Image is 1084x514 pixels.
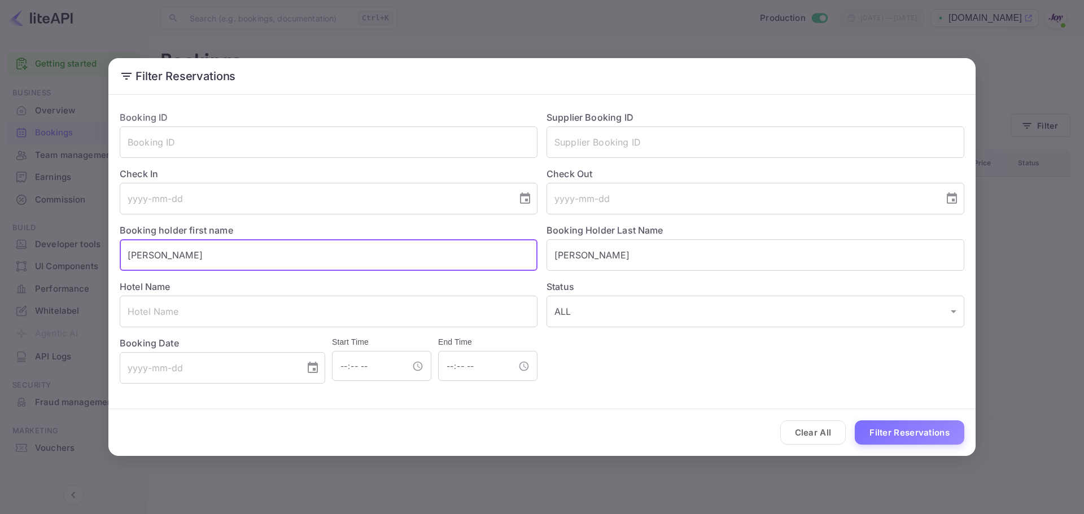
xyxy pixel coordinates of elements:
label: Booking ID [120,112,168,123]
label: Booking Holder Last Name [547,225,663,236]
input: yyyy-mm-dd [120,352,297,384]
input: Holder Last Name [547,239,964,271]
button: Choose date [301,357,324,379]
label: Booking Date [120,336,325,350]
h2: Filter Reservations [108,58,976,94]
button: Choose date [514,187,536,210]
button: Clear All [780,420,846,445]
input: yyyy-mm-dd [547,183,936,214]
h6: Start Time [332,336,431,349]
label: Booking holder first name [120,225,233,236]
label: Check Out [547,167,964,181]
button: Filter Reservations [855,420,964,445]
input: yyyy-mm-dd [120,183,509,214]
label: Check In [120,167,537,181]
div: ALL [547,296,964,327]
button: Choose date [941,187,963,210]
input: Booking ID [120,126,537,158]
label: Hotel Name [120,281,171,292]
input: Hotel Name [120,296,537,327]
label: Supplier Booking ID [547,112,633,123]
input: Supplier Booking ID [547,126,964,158]
input: Holder First Name [120,239,537,271]
label: Status [547,280,964,293]
h6: End Time [438,336,537,349]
